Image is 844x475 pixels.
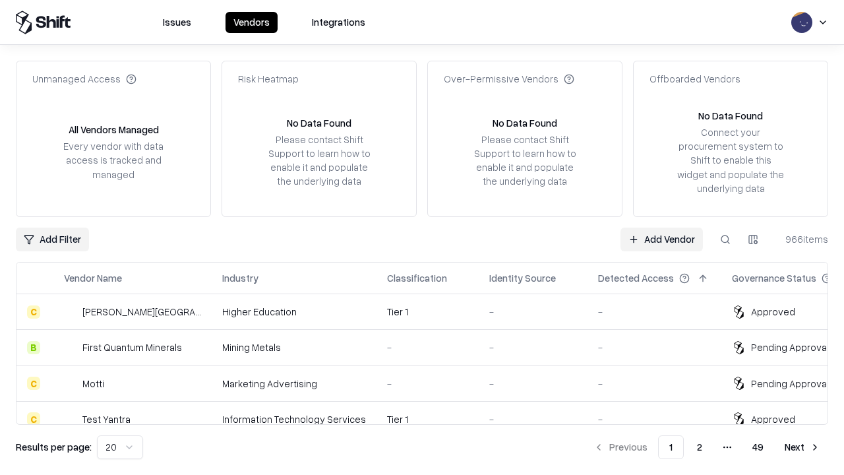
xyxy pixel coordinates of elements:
[64,305,77,319] img: Reichman University
[732,271,816,285] div: Governance Status
[238,72,299,86] div: Risk Heatmap
[470,133,580,189] div: Please contact Shift Support to learn how to enable it and populate the underlying data
[222,340,366,354] div: Mining Metals
[222,412,366,426] div: Information Technology Services
[598,377,711,391] div: -
[387,340,468,354] div: -
[489,271,556,285] div: Identity Source
[32,72,136,86] div: Unmanaged Access
[489,377,577,391] div: -
[751,305,795,319] div: Approved
[751,377,829,391] div: Pending Approval
[586,435,828,459] nav: pagination
[82,305,201,319] div: [PERSON_NAME][GEOGRAPHIC_DATA]
[82,377,104,391] div: Motti
[27,341,40,354] div: B
[69,123,159,137] div: All Vendors Managed
[304,12,373,33] button: Integrations
[16,440,92,454] p: Results per page:
[444,72,574,86] div: Over-Permissive Vendors
[698,109,763,123] div: No Data Found
[387,305,468,319] div: Tier 1
[742,435,774,459] button: 49
[489,340,577,354] div: -
[493,116,557,130] div: No Data Found
[27,305,40,319] div: C
[598,412,711,426] div: -
[777,435,828,459] button: Next
[226,12,278,33] button: Vendors
[686,435,713,459] button: 2
[82,412,131,426] div: Test Yantra
[598,340,711,354] div: -
[155,12,199,33] button: Issues
[775,232,828,246] div: 966 items
[59,139,168,181] div: Every vendor with data access is tracked and managed
[64,377,77,390] img: Motti
[27,377,40,390] div: C
[489,412,577,426] div: -
[658,435,684,459] button: 1
[598,305,711,319] div: -
[64,341,77,354] img: First Quantum Minerals
[64,271,122,285] div: Vendor Name
[598,271,674,285] div: Detected Access
[287,116,351,130] div: No Data Found
[82,340,182,354] div: First Quantum Minerals
[489,305,577,319] div: -
[387,377,468,391] div: -
[387,271,447,285] div: Classification
[222,271,258,285] div: Industry
[64,412,77,426] img: Test Yantra
[27,412,40,426] div: C
[751,412,795,426] div: Approved
[264,133,374,189] div: Please contact Shift Support to learn how to enable it and populate the underlying data
[387,412,468,426] div: Tier 1
[222,377,366,391] div: Marketing Advertising
[16,228,89,251] button: Add Filter
[222,305,366,319] div: Higher Education
[649,72,740,86] div: Offboarded Vendors
[620,228,703,251] a: Add Vendor
[676,125,785,195] div: Connect your procurement system to Shift to enable this widget and populate the underlying data
[751,340,829,354] div: Pending Approval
